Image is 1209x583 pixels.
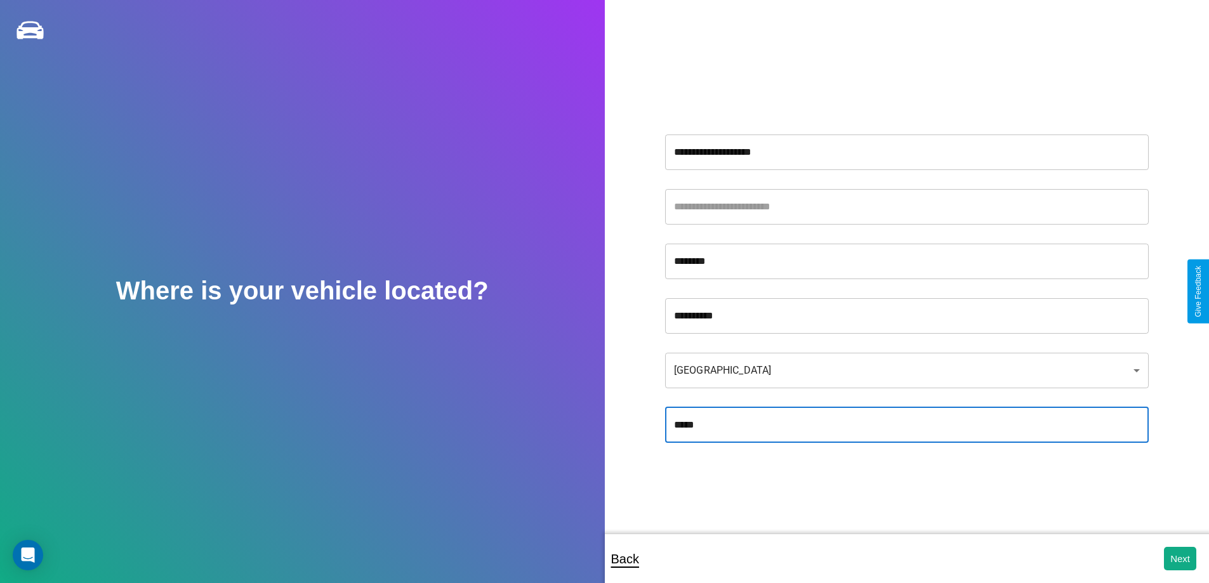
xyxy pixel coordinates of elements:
[116,277,489,305] h2: Where is your vehicle located?
[1194,266,1203,317] div: Give Feedback
[13,540,43,570] div: Open Intercom Messenger
[611,547,639,570] p: Back
[665,353,1149,388] div: [GEOGRAPHIC_DATA]
[1164,547,1196,570] button: Next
